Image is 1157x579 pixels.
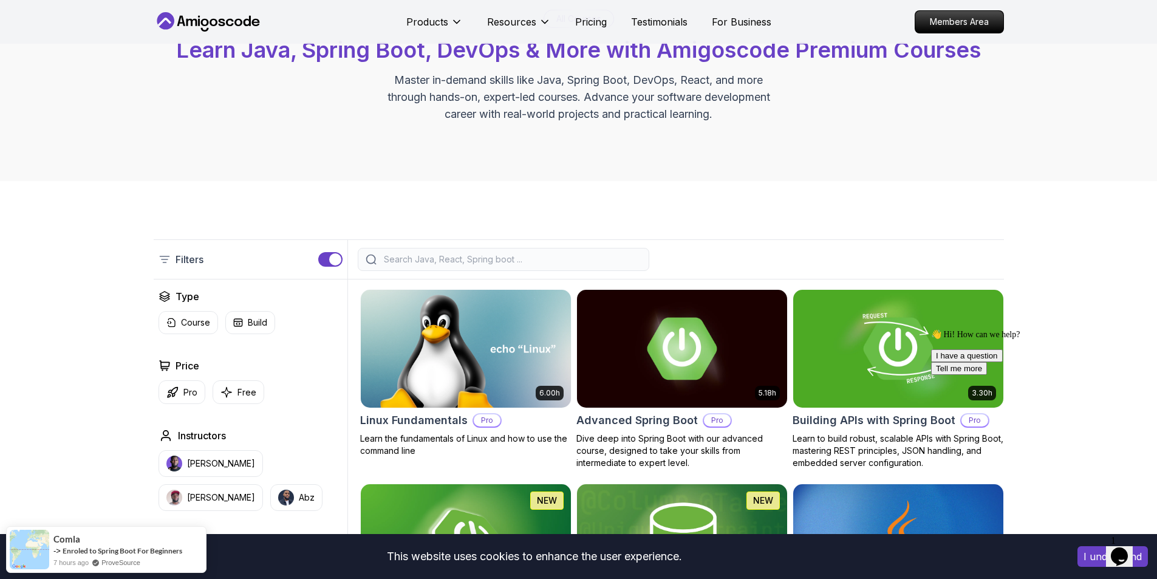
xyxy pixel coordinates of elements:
[176,36,981,63] span: Learn Java, Spring Boot, DevOps & More with Amigoscode Premium Courses
[187,457,255,470] p: [PERSON_NAME]
[178,428,226,443] h2: Instructors
[487,15,536,29] p: Resources
[166,456,182,471] img: instructor img
[406,15,448,29] p: Products
[5,5,224,50] div: 👋 Hi! How can we help?I have a questionTell me more
[101,557,140,567] a: ProveSource
[183,386,197,399] p: Pro
[1077,546,1148,567] button: Accept cookies
[793,412,955,429] h2: Building APIs with Spring Boot
[360,433,572,457] p: Learn the fundamentals of Linux and how to use the command line
[248,317,267,329] p: Build
[270,484,323,511] button: instructor imgAbz
[537,495,557,507] p: NEW
[225,311,275,334] button: Build
[712,15,771,29] a: For Business
[53,557,89,567] span: 7 hours ago
[9,543,1059,570] div: This website uses cookies to enhance the user experience.
[793,289,1004,469] a: Building APIs with Spring Boot card3.30hBuilding APIs with Spring BootProLearn to build robust, s...
[176,252,203,267] p: Filters
[159,380,205,404] button: Pro
[159,450,263,477] button: instructor img[PERSON_NAME]
[181,317,210,329] p: Course
[5,5,94,15] span: 👋 Hi! How can we help?
[159,484,263,511] button: instructor img[PERSON_NAME]
[915,10,1004,33] a: Members Area
[299,492,315,504] p: Abz
[381,253,641,266] input: Search Java, React, Spring boot ...
[278,490,294,505] img: instructor img
[237,386,256,399] p: Free
[10,530,49,569] img: provesource social proof notification image
[187,492,255,504] p: [PERSON_NAME]
[159,311,218,334] button: Course
[576,412,698,429] h2: Advanced Spring Boot
[375,72,783,123] p: Master in-demand skills like Java, Spring Boot, DevOps, React, and more through hands-on, expert-...
[704,414,731,427] p: Pro
[487,15,551,39] button: Resources
[406,15,463,39] button: Products
[176,358,199,373] h2: Price
[5,25,77,38] button: I have a question
[474,414,500,427] p: Pro
[360,412,468,429] h2: Linux Fundamentals
[5,38,61,50] button: Tell me more
[577,290,787,408] img: Advanced Spring Boot card
[1106,530,1145,567] iframe: chat widget
[176,289,199,304] h2: Type
[539,388,560,398] p: 6.00h
[759,388,776,398] p: 5.18h
[576,433,788,469] p: Dive deep into Spring Boot with our advanced course, designed to take your skills from intermedia...
[575,15,607,29] a: Pricing
[631,15,688,29] a: Testimonials
[166,490,182,505] img: instructor img
[213,380,264,404] button: Free
[361,290,571,408] img: Linux Fundamentals card
[915,11,1003,33] p: Members Area
[753,495,773,507] p: NEW
[53,546,61,555] span: ->
[793,290,1003,408] img: Building APIs with Spring Boot card
[793,433,1004,469] p: Learn to build robust, scalable APIs with Spring Boot, mastering REST principles, JSON handling, ...
[63,546,182,555] a: Enroled to Spring Boot For Beginners
[53,534,80,544] span: comla
[576,289,788,469] a: Advanced Spring Boot card5.18hAdvanced Spring BootProDive deep into Spring Boot with our advanced...
[926,324,1145,524] iframe: chat widget
[360,289,572,457] a: Linux Fundamentals card6.00hLinux FundamentalsProLearn the fundamentals of Linux and how to use t...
